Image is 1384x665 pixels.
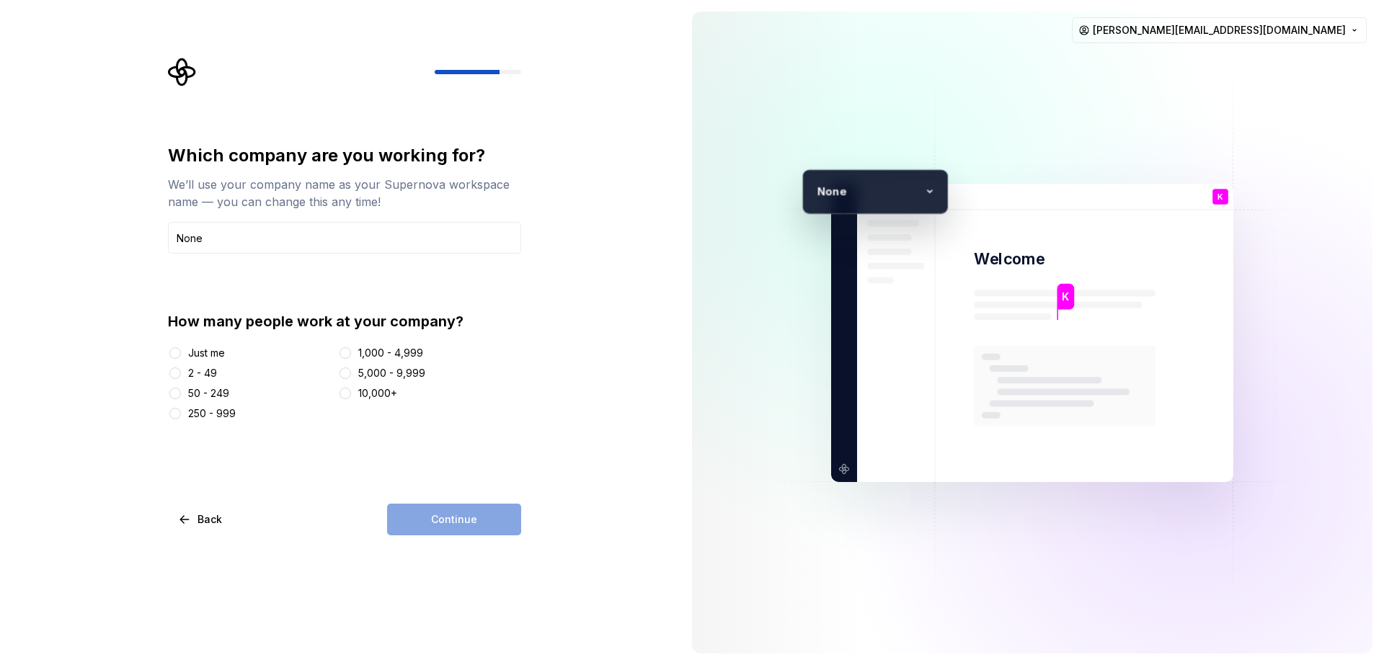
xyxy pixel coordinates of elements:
p: N [809,182,825,200]
input: Company name [168,222,521,254]
div: Which company are you working for? [168,144,521,167]
div: 1,000 - 4,999 [358,346,423,360]
svg: Supernova Logo [168,58,197,86]
div: 5,000 - 9,999 [358,366,425,380]
div: Just me [188,346,225,360]
div: 2 - 49 [188,366,217,380]
div: How many people work at your company? [168,311,521,331]
p: one [825,182,919,200]
p: K [1217,192,1223,200]
span: Back [198,512,222,527]
div: 10,000+ [358,386,397,401]
button: [PERSON_NAME][EMAIL_ADDRESS][DOMAIN_NAME] [1072,17,1367,43]
span: [PERSON_NAME][EMAIL_ADDRESS][DOMAIN_NAME] [1093,23,1346,37]
div: 50 - 249 [188,386,229,401]
p: Welcome [974,249,1044,269]
div: 250 - 999 [188,406,236,421]
div: We’ll use your company name as your Supernova workspace name — you can change this any time! [168,176,521,210]
p: K [1062,288,1069,304]
button: Back [168,504,234,535]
